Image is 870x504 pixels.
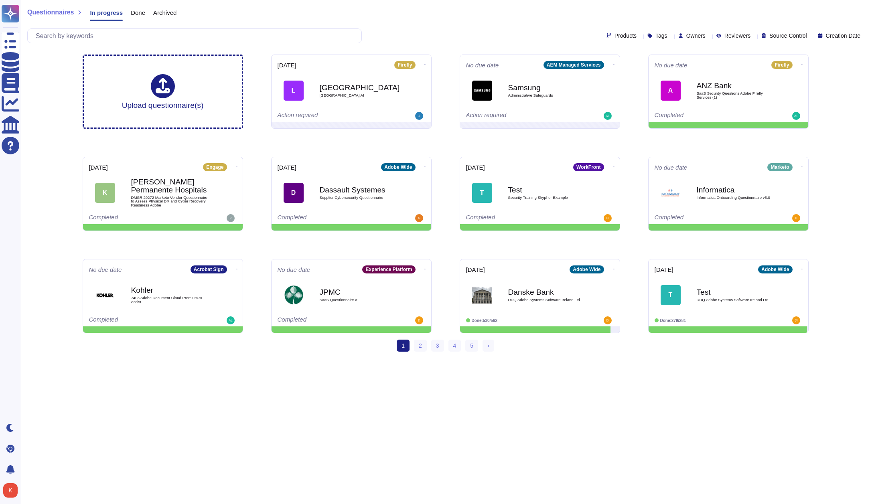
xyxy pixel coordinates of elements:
b: Test [508,186,588,194]
div: Completed [655,112,753,120]
div: Marketo [767,163,792,171]
div: Completed [89,214,187,222]
div: Completed [278,214,376,222]
span: Done: 279/281 [660,318,686,323]
img: user [792,112,800,120]
b: Danske Bank [508,288,588,296]
img: Logo [661,183,681,203]
img: Logo [284,285,304,305]
img: user [604,214,612,222]
img: user [792,316,800,324]
span: DMSR 29272 Marketo Vendor Questionnaire to Assess Physical DR and Cyber Recovery Readiness Adobe [131,196,211,207]
img: user [415,214,423,222]
b: Informatica [697,186,777,194]
div: Firefly [771,61,792,69]
span: Done: 530/562 [472,318,498,323]
b: JPMC [320,288,400,296]
span: Archived [153,10,176,16]
img: Logo [472,285,492,305]
a: 4 [448,340,461,352]
b: Test [697,288,777,296]
span: In progress [90,10,123,16]
div: Action required [278,112,376,120]
span: No due date [89,267,122,273]
div: WorkFront [573,163,604,171]
span: Supplier Cybersecurity Questionnaire [320,196,400,200]
span: No due date [655,62,687,68]
span: DDQ Adobe Systems Software Ireland Ltd. [697,298,777,302]
div: Acrobat Sign [191,265,227,273]
input: Search by keywords [32,29,361,43]
div: Action required [466,112,564,120]
img: Logo [472,81,492,101]
img: user [415,112,423,120]
span: No due date [278,267,310,273]
span: Informatica Onboarding Questionnaire v5.0 [697,196,777,200]
div: Completed [278,316,376,324]
img: user [227,316,235,324]
span: [DATE] [89,164,108,170]
div: Completed [89,316,187,324]
a: 3 [431,340,444,352]
div: Adobe Wide [570,265,604,273]
div: Completed [655,214,753,222]
span: 7403 Adobe Document Cloud Premium AI Assist [131,296,211,304]
b: Samsung [508,84,588,91]
span: No due date [466,62,499,68]
img: user [415,316,423,324]
span: Creation Date [826,33,860,38]
div: T [661,285,681,305]
div: L [284,81,304,101]
b: ANZ Bank [697,82,777,89]
div: T [472,183,492,203]
button: user [2,482,23,499]
b: Kohler [131,286,211,294]
span: [DATE] [466,267,485,273]
span: [DATE] [278,62,296,68]
span: Security Training Skypher Example [508,196,588,200]
a: 5 [465,340,478,352]
img: user [792,214,800,222]
img: user [604,112,612,120]
div: A [661,81,681,101]
span: SaaS Questionnaire v1 [320,298,400,302]
div: Experience Platform [362,265,415,273]
span: [DATE] [278,164,296,170]
span: Owners [686,33,706,38]
a: 2 [414,340,427,352]
span: Done [131,10,145,16]
div: AEM Managed Services [543,61,604,69]
span: Tags [655,33,667,38]
span: [DATE] [466,164,485,170]
span: Administrative Safeguards [508,93,588,97]
div: Firefly [394,61,415,69]
div: Adobe Wide [758,265,792,273]
div: Engage [203,163,227,171]
span: SaaS Security Questions Adobe Firefly Services (1) [697,91,777,99]
img: user [604,316,612,324]
div: K [95,183,115,203]
span: [GEOGRAPHIC_DATA] AI [320,93,400,97]
img: Logo [95,285,115,305]
b: [PERSON_NAME] Permanente Hospitals [131,178,211,193]
span: No due date [655,164,687,170]
b: Dassault Systemes [320,186,400,194]
span: Source Control [769,33,807,38]
span: DDQ Adobe Systems Software Ireland Ltd. [508,298,588,302]
span: › [487,342,489,349]
img: user [3,483,18,498]
div: Upload questionnaire(s) [122,74,204,109]
span: Reviewers [724,33,750,38]
div: D [284,183,304,203]
div: Completed [466,214,564,222]
div: Adobe Wide [381,163,415,171]
span: 1 [397,340,410,352]
img: user [227,214,235,222]
span: Questionnaires [27,9,74,16]
b: [GEOGRAPHIC_DATA] [320,84,400,91]
span: Products [614,33,637,38]
span: [DATE] [655,267,673,273]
